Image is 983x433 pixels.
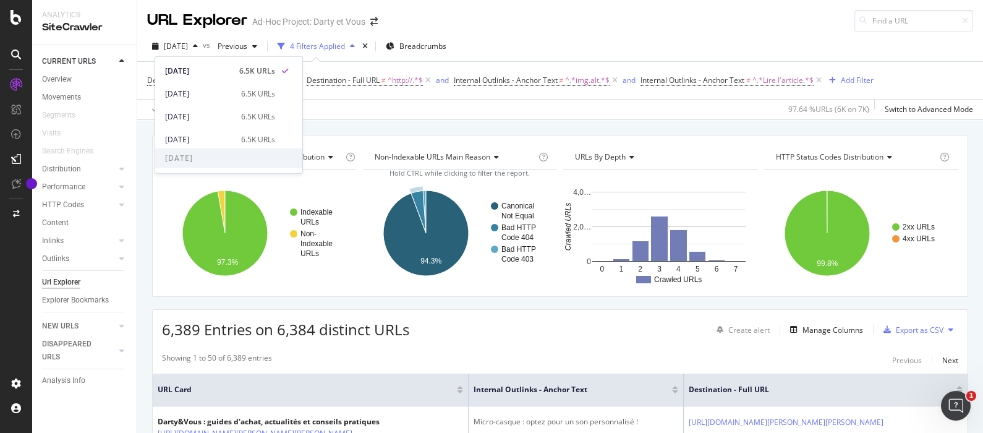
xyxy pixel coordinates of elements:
div: 6.5K URLs [241,134,275,145]
text: Code 404 [501,233,534,242]
span: Breadcrumbs [399,41,446,51]
a: Distribution [42,163,116,176]
div: [DATE] [165,134,234,145]
input: Find a URL [854,10,973,32]
span: Destination - Full URL [689,384,938,395]
svg: A chart. [764,179,956,287]
div: times [360,40,370,53]
div: Inlinks [42,234,64,247]
a: Outlinks [42,252,116,265]
a: Inlinks [42,234,116,247]
text: Bad HTTP [501,245,536,254]
button: Next [942,353,958,367]
button: 4 Filters Applied [273,36,360,56]
text: Indexable [300,208,333,216]
a: HTTP Codes [42,199,116,212]
span: ^.*img.alt.*$ [565,72,610,89]
div: Search Engines [42,145,93,158]
a: Search Engines [42,145,106,158]
text: URLs [300,249,319,258]
span: ≠ [746,75,751,85]
button: and [436,74,449,86]
button: Switch to Advanced Mode [880,100,973,119]
div: Movements [42,91,81,104]
div: 6.5K URLs [239,65,275,76]
a: Movements [42,91,128,104]
div: 6.5K URLs [241,111,275,122]
button: Export as CSV [879,320,943,340]
text: 6 [715,265,719,273]
div: Overview [42,73,72,86]
span: 1 [966,391,976,401]
button: Create alert [712,320,770,340]
a: Content [42,216,128,229]
div: 97.64 % URLs ( 6K on 7K ) [788,104,869,114]
span: HTTP Status Codes Distribution [776,152,883,162]
span: ≠ [381,75,386,85]
text: 97.3% [217,258,238,267]
h4: URLs by Depth [572,147,747,167]
text: 94.3% [420,257,441,265]
text: 7 [734,265,738,273]
div: HTTP Codes [42,199,84,212]
span: Internal Outlinks - Anchor Text [640,75,744,85]
div: Analysis Info [42,374,85,387]
span: vs [203,40,213,50]
text: 1 [619,265,623,273]
span: 2025 Sep. 22nd [164,41,188,51]
div: [DATE] [165,111,234,122]
div: Showing 1 to 50 of 6,389 entries [162,353,272,367]
div: Switch to Advanced Mode [885,104,973,114]
div: Previous [892,355,922,366]
div: Manage Columns [802,325,863,335]
span: Destination - HTTP Status Code [147,75,255,85]
span: URLs by Depth [575,152,626,162]
text: Non- [300,229,317,238]
div: Analytics [42,10,127,20]
a: Analysis Info [42,374,128,387]
span: [DATE] [155,148,302,168]
div: [DATE] [165,65,232,76]
div: 6.5K URLs [241,88,275,99]
div: Create alert [728,325,770,335]
span: Hold CTRL while clicking to filter the report. [389,168,530,178]
a: Segments [42,109,88,122]
text: 0 [587,257,591,266]
a: Visits [42,127,73,140]
button: Add Filter [824,73,874,88]
text: Not Equal [501,212,534,220]
div: Segments [42,109,75,122]
div: Performance [42,181,85,194]
text: Crawled URLs [654,275,702,284]
div: SiteCrawler [42,20,127,35]
button: and [623,74,636,86]
span: Non-Indexable URLs Main Reason [375,152,490,162]
svg: A chart. [363,179,555,287]
text: 4 [676,265,681,273]
div: URL Explorer [147,10,247,31]
span: URL Card [158,384,454,395]
svg: A chart. [563,179,755,287]
div: [DATE] [165,88,234,99]
text: Bad HTTP [501,223,536,232]
div: DISAPPEARED URLS [42,338,104,364]
div: Distribution [42,163,81,176]
div: and [436,75,449,85]
div: arrow-right-arrow-left [370,17,378,26]
h4: HTTP Status Codes Distribution [773,147,938,167]
div: Url Explorer [42,276,80,289]
text: 99.8% [817,259,838,268]
text: 2xx URLs [903,223,935,231]
a: Explorer Bookmarks [42,294,128,307]
span: Previous [213,41,247,51]
a: NEW URLS [42,320,116,333]
text: 4xx URLs [903,234,935,243]
svg: A chart. [162,179,354,287]
span: ^http://.*$ [388,72,423,89]
button: Breadcrumbs [381,36,451,56]
button: [DATE] [147,36,203,56]
div: NEW URLS [42,320,79,333]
